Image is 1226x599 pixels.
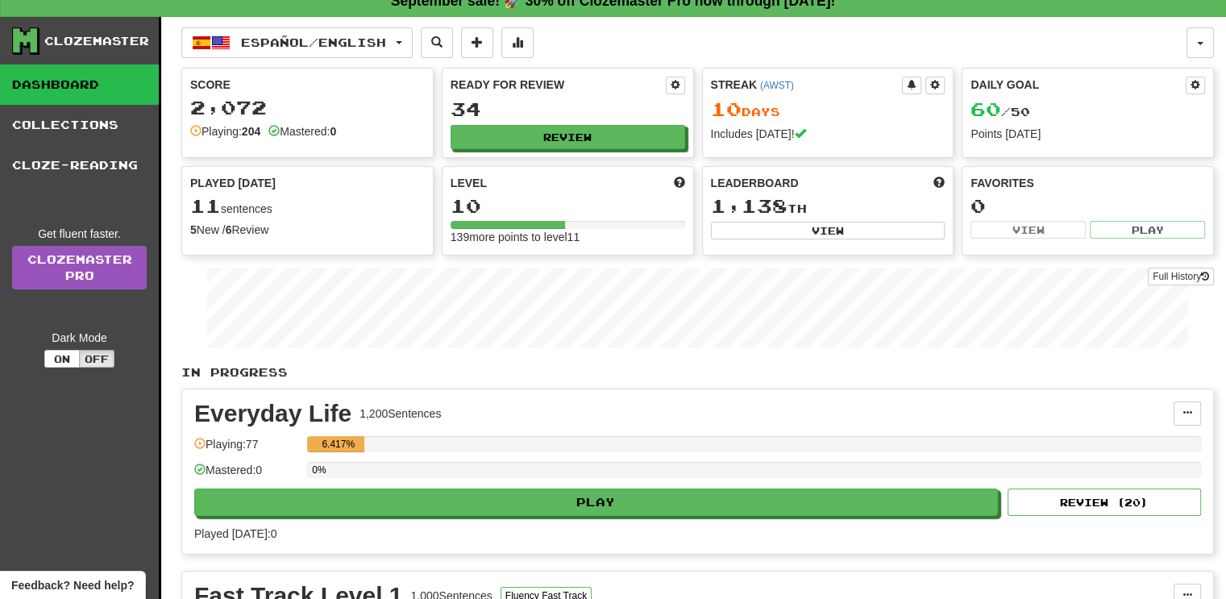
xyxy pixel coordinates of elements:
div: Everyday Life [194,401,351,426]
strong: 204 [242,125,260,138]
div: 139 more points to level 11 [451,229,685,245]
div: Daily Goal [970,77,1186,94]
button: Search sentences [421,27,453,58]
div: Score [190,77,425,93]
div: Includes [DATE]! [711,126,945,142]
strong: 5 [190,223,197,236]
button: On [44,350,80,368]
a: (AWST) [760,80,794,91]
span: 1,138 [711,194,788,217]
button: View [711,222,945,239]
div: Dark Mode [12,330,147,346]
a: ClozemasterPro [12,246,147,289]
div: 0 [970,196,1205,216]
p: In Progress [181,364,1214,381]
span: 10 [711,98,742,120]
button: More stats [501,27,534,58]
span: This week in points, UTC [933,175,945,191]
div: Streak [711,77,903,93]
div: Playing: 77 [194,436,299,463]
div: Get fluent faster. [12,226,147,242]
span: / 50 [970,105,1030,119]
div: Day s [711,99,945,120]
div: th [711,196,945,217]
span: Played [DATE] [190,175,276,191]
div: Ready for Review [451,77,666,93]
div: 2,072 [190,98,425,118]
button: Review [451,125,685,149]
div: 10 [451,196,685,216]
div: Playing: [190,123,260,139]
button: Full History [1148,268,1214,285]
div: New / Review [190,222,425,238]
span: 60 [970,98,1001,120]
strong: 0 [330,125,336,138]
button: View [970,221,1086,239]
div: 1,200 Sentences [359,406,441,422]
button: Off [79,350,114,368]
div: Points [DATE] [970,126,1205,142]
div: 34 [451,99,685,119]
strong: 6 [226,223,232,236]
span: Español / English [241,35,386,49]
button: Review (20) [1008,489,1201,516]
div: 6.417% [312,436,364,452]
button: Play [1090,221,1205,239]
span: Open feedback widget [11,577,134,593]
button: Add sentence to collection [461,27,493,58]
button: Play [194,489,998,516]
div: Clozemaster [44,33,149,49]
div: Mastered: [268,123,336,139]
div: Favorites [970,175,1205,191]
span: Level [451,175,487,191]
div: sentences [190,196,425,217]
span: Leaderboard [711,175,799,191]
span: 11 [190,194,221,217]
div: Mastered: 0 [194,462,299,489]
button: Español/English [181,27,413,58]
span: Played [DATE]: 0 [194,527,276,540]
